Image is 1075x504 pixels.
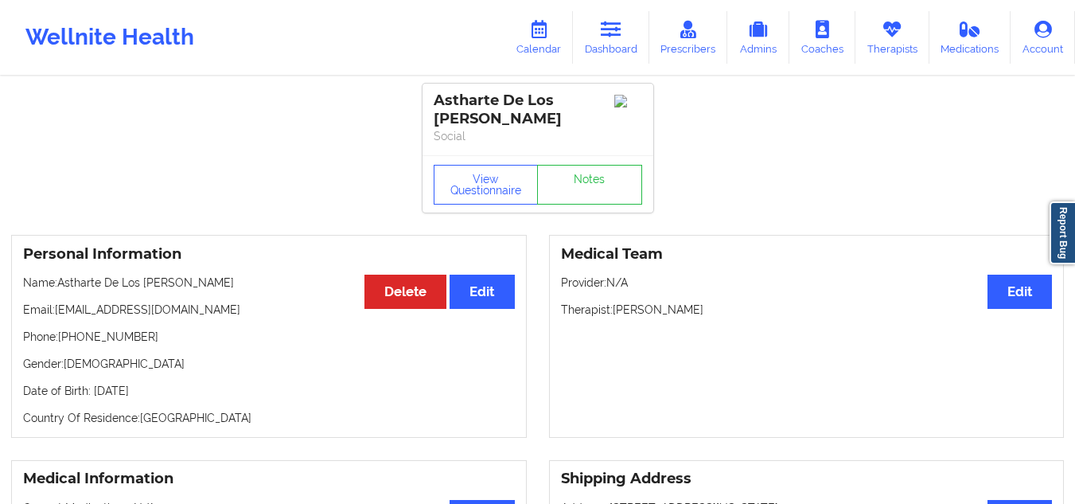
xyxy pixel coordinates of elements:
a: Notes [537,165,642,205]
a: Account [1011,11,1075,64]
h3: Medical Information [23,470,515,488]
a: Prescribers [649,11,728,64]
h3: Medical Team [561,245,1053,264]
a: Coaches [789,11,855,64]
button: Edit [450,275,514,309]
a: Admins [727,11,789,64]
a: Medications [929,11,1011,64]
p: Country Of Residence: [GEOGRAPHIC_DATA] [23,410,515,426]
p: Phone: [PHONE_NUMBER] [23,329,515,345]
button: View Questionnaire [434,165,539,205]
p: Date of Birth: [DATE] [23,383,515,399]
button: Delete [364,275,446,309]
div: Astharte De Los [PERSON_NAME] [434,92,642,128]
p: Email: [EMAIL_ADDRESS][DOMAIN_NAME] [23,302,515,318]
p: Social [434,128,642,144]
p: Provider: N/A [561,275,1053,291]
p: Gender: [DEMOGRAPHIC_DATA] [23,356,515,372]
a: Report Bug [1050,201,1075,264]
a: Dashboard [573,11,649,64]
a: Calendar [504,11,573,64]
img: Image%2Fplaceholer-image.png [614,95,642,107]
h3: Personal Information [23,245,515,264]
button: Edit [987,275,1052,309]
p: Name: Astharte De Los [PERSON_NAME] [23,275,515,291]
h3: Shipping Address [561,470,1053,488]
p: Therapist: [PERSON_NAME] [561,302,1053,318]
a: Therapists [855,11,929,64]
